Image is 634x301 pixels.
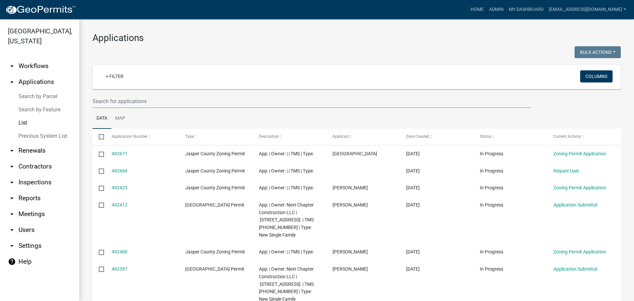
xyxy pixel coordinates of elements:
[185,202,244,207] span: Jasper County Building Permit
[553,151,606,156] a: Zoning Permit Application
[92,32,621,44] h3: Applications
[111,108,129,129] a: Map
[406,202,420,207] span: 10/14/2025
[333,202,368,207] span: Preston Parfitt
[400,129,474,145] datatable-header-cell: Date Created
[326,129,400,145] datatable-header-cell: Applicant
[185,266,244,272] span: Jasper County Building Permit
[553,185,606,190] a: Zoning Permit Application
[185,249,245,254] span: Jasper County Zoning Permit
[8,178,16,186] i: arrow_drop_down
[259,185,314,190] span: App: | Owner: | | TMS | Type:
[547,129,621,145] datatable-header-cell: Current Activity
[553,202,597,207] a: Application Submittal
[553,168,579,173] a: Require User
[406,151,420,156] span: 10/14/2025
[406,249,420,254] span: 10/14/2025
[333,185,368,190] span: Preston Parfitt
[553,266,597,272] a: Application Submittal
[506,3,546,16] a: My Dashboard
[474,129,547,145] datatable-header-cell: Status
[333,249,368,254] span: Preston Parfitt
[8,62,16,70] i: arrow_drop_down
[8,258,16,266] i: help
[486,3,506,16] a: Admin
[480,185,503,190] span: In Progress
[112,202,127,207] a: 492412
[406,168,420,173] span: 10/14/2025
[105,129,179,145] datatable-header-cell: Application Number
[580,70,613,82] button: Columns
[8,210,16,218] i: arrow_drop_down
[185,168,245,173] span: Jasper County Zoning Permit
[259,249,314,254] span: App: | Owner: | | TMS | Type:
[112,134,148,139] span: Application Number
[333,134,350,139] span: Applicant
[92,108,111,129] a: Data
[8,242,16,250] i: arrow_drop_down
[553,249,606,254] a: Zoning Permit Application
[406,266,420,272] span: 10/14/2025
[8,78,16,86] i: arrow_drop_up
[112,266,127,272] a: 492397
[575,46,621,58] button: Bulk Actions
[112,168,127,173] a: 492664
[92,94,531,108] input: Search for applications
[553,134,581,139] span: Current Activity
[333,266,368,272] span: Preston Parfitt
[92,129,105,145] datatable-header-cell: Select
[480,266,503,272] span: In Progress
[480,168,503,173] span: In Progress
[480,202,503,207] span: In Progress
[8,226,16,234] i: arrow_drop_down
[112,185,127,190] a: 492425
[480,249,503,254] span: In Progress
[185,134,194,139] span: Type
[259,151,314,156] span: App: | Owner: | | TMS | Type:
[112,249,127,254] a: 492406
[259,134,279,139] span: Description
[8,163,16,170] i: arrow_drop_down
[259,168,314,173] span: App: | Owner: | | TMS | Type:
[468,3,486,16] a: Home
[112,151,127,156] a: 492671
[185,185,245,190] span: Jasper County Zoning Permit
[546,3,629,16] a: [EMAIL_ADDRESS][DOMAIN_NAME]
[100,70,129,82] a: + Filter
[8,147,16,155] i: arrow_drop_down
[8,194,16,202] i: arrow_drop_down
[253,129,326,145] datatable-header-cell: Description
[185,151,245,156] span: Jasper County Zoning Permit
[480,134,491,139] span: Status
[333,151,377,156] span: Madison
[406,134,429,139] span: Date Created
[480,151,503,156] span: In Progress
[406,185,420,190] span: 10/14/2025
[259,202,314,238] span: App: | Owner: Next Chapter Construction LLC | 13 Leatherback Lane | TMS 081-00-03-030 | Type: New...
[179,129,252,145] datatable-header-cell: Type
